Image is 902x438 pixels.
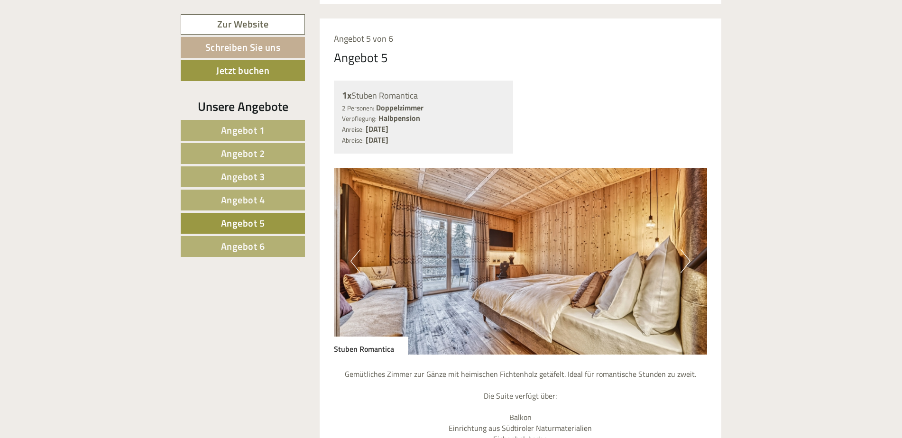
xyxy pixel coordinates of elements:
[221,239,265,254] span: Angebot 6
[342,136,364,145] small: Abreise:
[376,102,423,113] b: Doppelzimmer
[181,14,305,35] a: Zur Website
[334,32,393,45] span: Angebot 5 von 6
[181,98,305,115] div: Unsere Angebote
[681,249,690,273] button: Next
[334,337,408,355] div: Stuben Romantica
[342,114,377,123] small: Verpflegung:
[181,60,305,81] a: Jetzt buchen
[221,192,265,207] span: Angebot 4
[342,88,351,102] b: 1x
[366,134,388,146] b: [DATE]
[378,112,420,124] b: Halbpension
[221,123,265,137] span: Angebot 1
[342,125,364,134] small: Anreise:
[342,103,374,113] small: 2 Personen:
[221,146,265,161] span: Angebot 2
[221,216,265,230] span: Angebot 5
[181,37,305,58] a: Schreiben Sie uns
[334,49,388,66] div: Angebot 5
[366,123,388,135] b: [DATE]
[342,89,506,102] div: Stuben Romantica
[334,168,708,355] img: image
[350,249,360,273] button: Previous
[221,169,265,184] span: Angebot 3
